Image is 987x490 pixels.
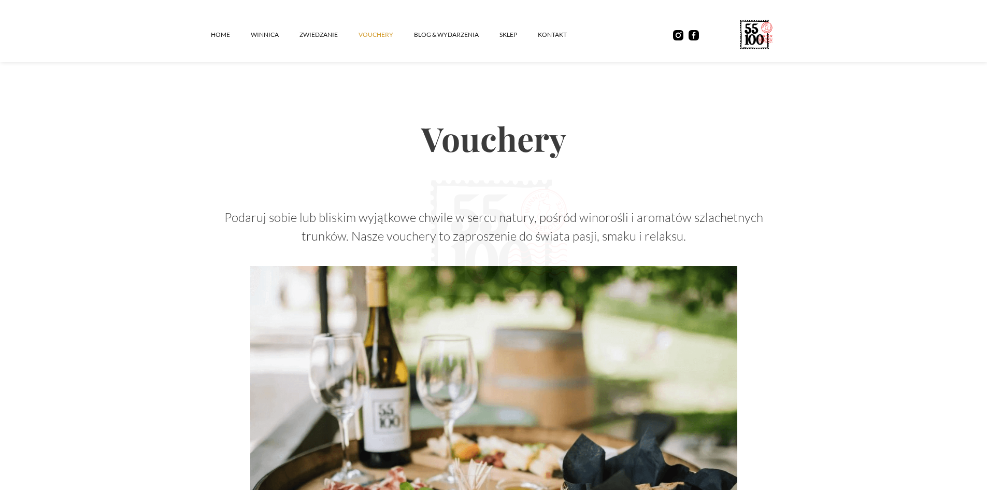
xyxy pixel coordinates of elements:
[251,19,299,50] a: winnica
[299,19,359,50] a: ZWIEDZANIE
[211,19,251,50] a: Home
[538,19,588,50] a: kontakt
[359,19,414,50] a: vouchery
[499,19,538,50] a: SKLEP
[414,19,499,50] a: Blog & Wydarzenia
